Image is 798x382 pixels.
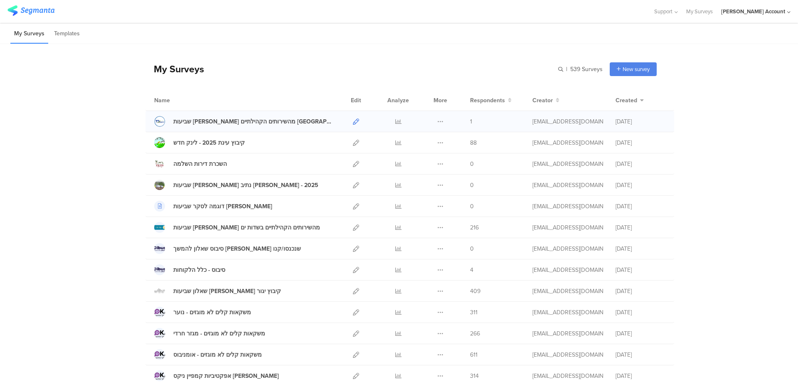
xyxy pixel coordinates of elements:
[154,158,227,169] a: השכרת דירות השלמה
[616,202,665,211] div: [DATE]
[470,181,474,190] span: 0
[565,65,569,74] span: |
[623,65,650,73] span: New survey
[470,244,474,253] span: 0
[173,181,318,190] div: שביעות רצון נתיב הלה - 2025
[470,308,478,317] span: 311
[532,160,603,168] div: miri@miridikman.co.il
[532,138,603,147] div: miri@miridikman.co.il
[616,181,665,190] div: [DATE]
[470,266,473,274] span: 4
[532,308,603,317] div: miri@miridikman.co.il
[616,138,665,147] div: [DATE]
[616,160,665,168] div: [DATE]
[532,350,603,359] div: miri@miridikman.co.il
[532,287,603,296] div: miri@miridikman.co.il
[173,138,245,147] div: קיבוץ עינת 2025 - לינק חדש
[154,328,265,339] a: משקאות קלים לא מוגזים - מגזר חרדי
[570,65,603,74] span: 539 Surveys
[616,117,665,126] div: [DATE]
[616,329,665,338] div: [DATE]
[173,329,265,338] div: משקאות קלים לא מוגזים - מגזר חרדי
[154,243,301,254] a: סיבוס שאלון להמשך [PERSON_NAME] שנכנסו/קנו
[173,117,335,126] div: שביעות רצון מהשירותים הקהילתיים בשדה בוקר
[470,329,480,338] span: 266
[532,202,603,211] div: miri@miridikman.co.il
[470,96,505,105] span: Respondents
[10,24,48,44] li: My Surveys
[145,62,204,76] div: My Surveys
[154,286,281,296] a: שאלון שביעות [PERSON_NAME] קיבוץ יגור
[50,24,84,44] li: Templates
[173,287,281,296] div: שאלון שביעות רצון קיבוץ יגור
[532,329,603,338] div: miri@miridikman.co.il
[154,96,204,105] div: Name
[154,137,245,148] a: קיבוץ עינת 2025 - לינק חדש
[173,202,272,211] div: דוגמה לסקר שביעות רצון
[616,266,665,274] div: [DATE]
[470,117,472,126] span: 1
[154,307,251,318] a: משקאות קלים לא מוגזים - נוער
[616,287,665,296] div: [DATE]
[470,160,474,168] span: 0
[154,264,225,275] a: סיבוס - כלל הלקוחות
[173,223,320,232] div: שביעות רצון מהשירותים הקהילתיים בשדות ים
[616,96,644,105] button: Created
[616,223,665,232] div: [DATE]
[532,266,603,274] div: miri@miridikman.co.il
[532,96,553,105] span: Creator
[154,116,335,127] a: שביעות [PERSON_NAME] מהשירותים הקהילתיים [GEOGRAPHIC_DATA]
[154,370,279,381] a: אפקטיביות קמפיין ניקס [PERSON_NAME]
[173,266,225,274] div: סיבוס - כלל הלקוחות
[532,372,603,380] div: miri@miridikman.co.il
[721,7,785,15] div: [PERSON_NAME] Account
[173,160,227,168] div: השכרת דירות השלמה
[173,350,262,359] div: משקאות קלים לא מוגזים - אומניבוס
[154,222,320,233] a: שביעות [PERSON_NAME] מהשירותים הקהילתיים בשדות ים
[532,96,559,105] button: Creator
[470,287,480,296] span: 409
[470,223,479,232] span: 216
[470,350,478,359] span: 611
[470,372,479,380] span: 314
[173,372,279,380] div: אפקטיביות קמפיין ניקס טיקטוק
[173,308,251,317] div: משקאות קלים לא מוגזים - נוער
[470,138,477,147] span: 88
[532,223,603,232] div: miri@miridikman.co.il
[616,350,665,359] div: [DATE]
[616,372,665,380] div: [DATE]
[616,308,665,317] div: [DATE]
[532,244,603,253] div: miri@miridikman.co.il
[154,349,262,360] a: משקאות קלים לא מוגזים - אומניבוס
[616,244,665,253] div: [DATE]
[532,181,603,190] div: miri@miridikman.co.il
[386,90,411,111] div: Analyze
[154,180,318,190] a: שביעות [PERSON_NAME] נתיב [PERSON_NAME] - 2025
[532,117,603,126] div: miri@miridikman.co.il
[173,244,301,253] div: סיבוס שאלון להמשך לאלו שנכנסו/קנו
[7,5,54,16] img: segmanta logo
[431,90,449,111] div: More
[154,201,272,212] a: דוגמה לסקר שביעות [PERSON_NAME]
[470,202,474,211] span: 0
[654,7,672,15] span: Support
[470,96,512,105] button: Respondents
[616,96,637,105] span: Created
[347,90,365,111] div: Edit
